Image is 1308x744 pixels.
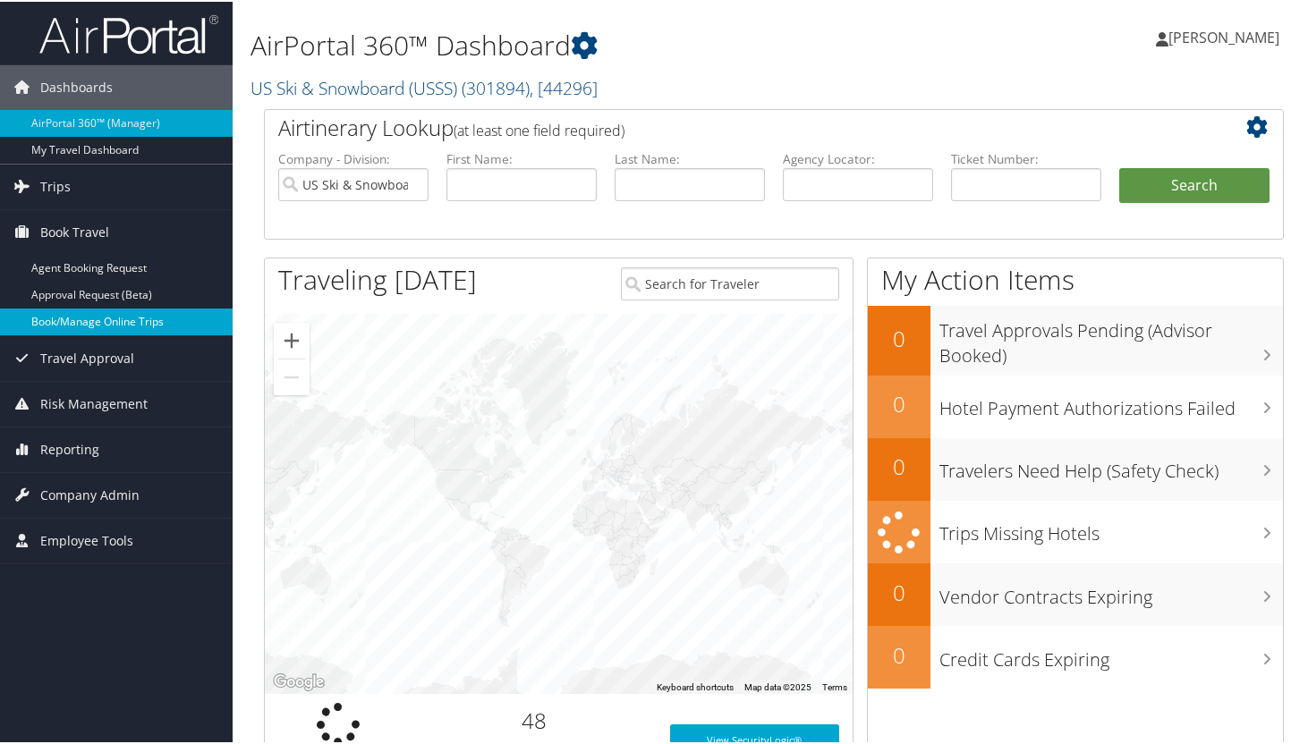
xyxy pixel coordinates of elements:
[783,148,933,166] label: Agency Locator:
[1156,9,1297,63] a: [PERSON_NAME]
[454,119,624,139] span: (at least one field required)
[446,148,597,166] label: First Name:
[251,25,948,63] h1: AirPortal 360™ Dashboard
[868,450,930,480] h2: 0
[868,638,930,669] h2: 0
[615,148,765,166] label: Last Name:
[939,308,1283,367] h3: Travel Approvals Pending (Advisor Booked)
[274,321,310,357] button: Zoom in
[939,637,1283,671] h3: Credit Cards Expiring
[278,148,429,166] label: Company - Division:
[1168,26,1279,46] span: [PERSON_NAME]
[822,681,847,690] a: Terms (opens in new tab)
[251,74,598,98] a: US Ski & Snowboard (USSS)
[40,208,109,253] span: Book Travel
[939,511,1283,545] h3: Trips Missing Hotels
[1119,166,1270,202] button: Search
[40,63,113,108] span: Dashboards
[530,74,598,98] span: , [ 44296 ]
[868,259,1283,297] h1: My Action Items
[868,322,930,352] h2: 0
[868,387,930,418] h2: 0
[621,266,839,299] input: Search for Traveler
[868,499,1283,562] a: Trips Missing Hotels
[868,374,1283,436] a: 0Hotel Payment Authorizations Failed
[40,380,148,425] span: Risk Management
[868,562,1283,624] a: 0Vendor Contracts Expiring
[278,259,477,297] h1: Traveling [DATE]
[868,576,930,606] h2: 0
[40,334,134,379] span: Travel Approval
[40,517,133,562] span: Employee Tools
[278,111,1185,141] h2: Airtinerary Lookup
[40,471,140,516] span: Company Admin
[40,426,99,470] span: Reporting
[868,624,1283,687] a: 0Credit Cards Expiring
[868,436,1283,499] a: 0Travelers Need Help (Safety Check)
[462,74,530,98] span: ( 301894 )
[657,680,734,692] button: Keyboard shortcuts
[269,669,328,692] img: Google
[425,704,643,734] h2: 48
[39,12,218,54] img: airportal-logo.png
[269,669,328,692] a: Open this area in Google Maps (opens a new window)
[939,448,1283,482] h3: Travelers Need Help (Safety Check)
[939,574,1283,608] h3: Vendor Contracts Expiring
[40,163,71,207] span: Trips
[939,385,1283,419] h3: Hotel Payment Authorizations Failed
[744,681,811,690] span: Map data ©2025
[274,358,310,393] button: Zoom out
[868,304,1283,373] a: 0Travel Approvals Pending (Advisor Booked)
[951,148,1101,166] label: Ticket Number:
